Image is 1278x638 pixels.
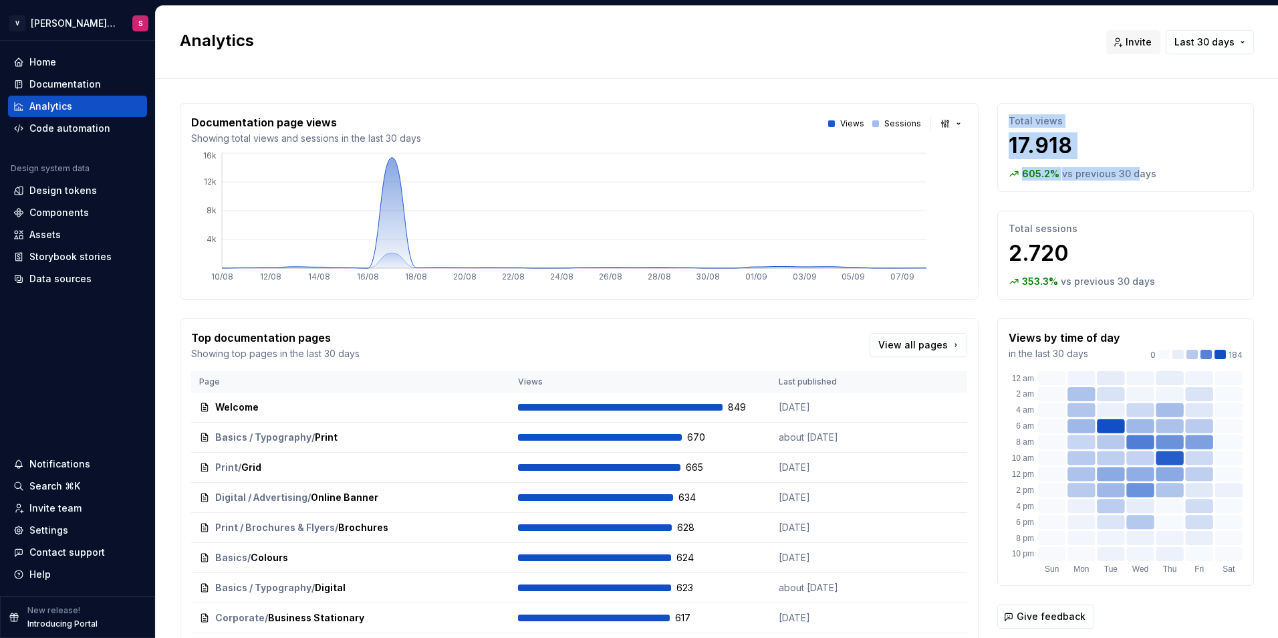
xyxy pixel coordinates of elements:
[779,581,879,595] p: about [DATE]
[8,224,147,245] a: Assets
[8,520,147,541] a: Settings
[779,521,879,534] p: [DATE]
[138,18,143,29] div: S
[1009,222,1243,235] p: Total sessions
[29,480,80,493] div: Search ⌘K
[997,605,1094,629] button: Give feedback
[453,272,477,282] tspan: 20/08
[1022,167,1059,181] p: 605.2 %
[779,431,879,444] p: about [DATE]
[1045,564,1059,574] text: Sun
[677,521,712,534] span: 628
[687,431,722,444] span: 670
[9,15,25,31] div: V
[1062,167,1156,181] p: vs previous 30 days
[779,491,879,504] p: [DATE]
[870,333,967,357] a: View all pages
[251,551,288,564] span: Colours
[1009,240,1243,267] p: 2.720
[191,114,421,130] p: Documentation page views
[1009,114,1243,128] p: Total views
[31,17,116,30] div: [PERSON_NAME] Brand Portal
[8,498,147,519] a: Invite team
[8,51,147,73] a: Home
[686,461,721,474] span: 665
[29,206,89,219] div: Components
[8,118,147,139] a: Code automation
[191,132,421,145] p: Showing total views and sessions in the last 30 days
[204,177,217,187] tspan: 12k
[1150,350,1156,360] p: 0
[1009,347,1120,360] p: in the last 30 days
[678,491,713,504] span: 634
[29,56,56,69] div: Home
[1012,549,1034,558] text: 10 pm
[878,338,948,352] span: View all pages
[1016,502,1034,511] text: 4 pm
[1012,453,1034,463] text: 10 am
[29,457,90,471] div: Notifications
[191,347,360,360] p: Showing top pages in the last 30 days
[29,122,110,135] div: Code automation
[211,272,233,282] tspan: 10/08
[311,491,378,504] span: Online Banner
[215,521,335,534] span: Print / Brochures & Flyers
[335,521,338,534] span: /
[29,250,112,263] div: Storybook stories
[29,272,92,286] div: Data sources
[357,272,379,282] tspan: 16/08
[29,100,72,113] div: Analytics
[1073,564,1089,574] text: Mon
[241,461,261,474] span: Grid
[191,330,360,346] p: Top documentation pages
[1016,534,1034,543] text: 8 pm
[1106,30,1160,54] button: Invite
[550,272,573,282] tspan: 24/08
[215,611,265,625] span: Corporate
[793,272,817,282] tspan: 03/09
[215,491,307,504] span: Digital / Advertising
[8,246,147,268] a: Storybook stories
[1016,405,1034,415] text: 4 am
[771,371,887,393] th: Last published
[1009,132,1243,159] p: 17.918
[311,431,315,444] span: /
[307,491,311,504] span: /
[8,96,147,117] a: Analytics
[696,272,720,282] tspan: 30/08
[29,228,61,241] div: Assets
[315,581,346,595] span: Digital
[779,611,879,625] p: [DATE]
[29,184,97,197] div: Design tokens
[180,30,1090,51] h2: Analytics
[1150,350,1243,360] div: 184
[8,564,147,585] button: Help
[215,461,238,474] span: Print
[1022,275,1058,288] p: 353.3 %
[203,150,217,161] tspan: 16k
[8,268,147,290] a: Data sources
[1016,518,1034,527] text: 6 pm
[510,371,771,393] th: Views
[265,611,268,625] span: /
[29,546,105,559] div: Contact support
[1223,564,1235,574] text: Sat
[207,205,217,215] tspan: 8k
[1016,437,1034,447] text: 8 am
[207,234,217,244] tspan: 4k
[1061,275,1155,288] p: vs previous 30 days
[308,272,330,282] tspan: 14/08
[238,461,241,474] span: /
[779,551,879,564] p: [DATE]
[648,272,671,282] tspan: 28/08
[779,461,879,474] p: [DATE]
[8,202,147,223] a: Components
[1132,564,1148,574] text: Wed
[27,605,80,616] p: New release!
[1104,564,1118,574] text: Tue
[1012,374,1034,383] text: 12 am
[8,453,147,475] button: Notifications
[27,619,98,629] p: Introducing Portal
[315,431,338,444] span: Print
[338,521,388,534] span: Brochures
